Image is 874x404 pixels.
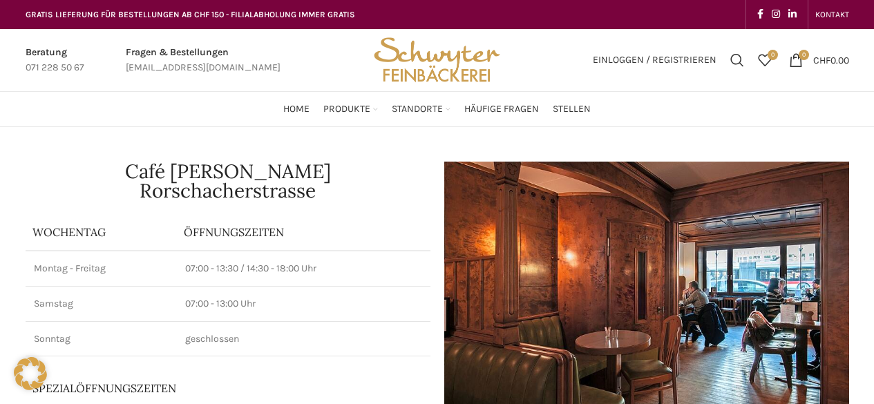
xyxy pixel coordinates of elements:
a: Häufige Fragen [464,95,539,123]
a: 0 CHF0.00 [782,46,856,74]
span: Home [283,103,310,116]
div: Meine Wunschliste [751,46,779,74]
p: Wochentag [32,224,170,240]
span: KONTAKT [815,10,849,19]
div: Main navigation [19,95,856,123]
p: ÖFFNUNGSZEITEN [184,224,424,240]
a: Home [283,95,310,123]
div: Secondary navigation [808,1,856,28]
a: Infobox link [26,45,84,76]
span: CHF [813,54,830,66]
a: Linkedin social link [784,5,801,24]
p: Montag - Freitag [34,262,169,276]
span: 0 [768,50,778,60]
p: 07:00 - 13:30 / 14:30 - 18:00 Uhr [185,262,422,276]
span: 0 [799,50,809,60]
p: Sonntag [34,332,169,346]
p: geschlossen [185,332,422,346]
span: Standorte [392,103,443,116]
a: Produkte [323,95,378,123]
a: 0 [751,46,779,74]
img: Bäckerei Schwyter [369,29,504,91]
span: GRATIS LIEFERUNG FÜR BESTELLUNGEN AB CHF 150 - FILIALABHOLUNG IMMER GRATIS [26,10,355,19]
a: Instagram social link [768,5,784,24]
a: Suchen [723,46,751,74]
span: Häufige Fragen [464,103,539,116]
span: Einloggen / Registrieren [593,55,716,65]
a: Site logo [369,53,504,65]
p: 07:00 - 13:00 Uhr [185,297,422,311]
a: Facebook social link [753,5,768,24]
a: Einloggen / Registrieren [586,46,723,74]
span: Produkte [323,103,370,116]
span: Stellen [553,103,591,116]
h1: Café [PERSON_NAME] Rorschacherstrasse [26,162,430,200]
a: Infobox link [126,45,281,76]
p: Spezialöffnungszeiten [32,381,385,396]
a: Stellen [553,95,591,123]
a: Standorte [392,95,450,123]
bdi: 0.00 [813,54,849,66]
a: KONTAKT [815,1,849,28]
p: Samstag [34,297,169,311]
